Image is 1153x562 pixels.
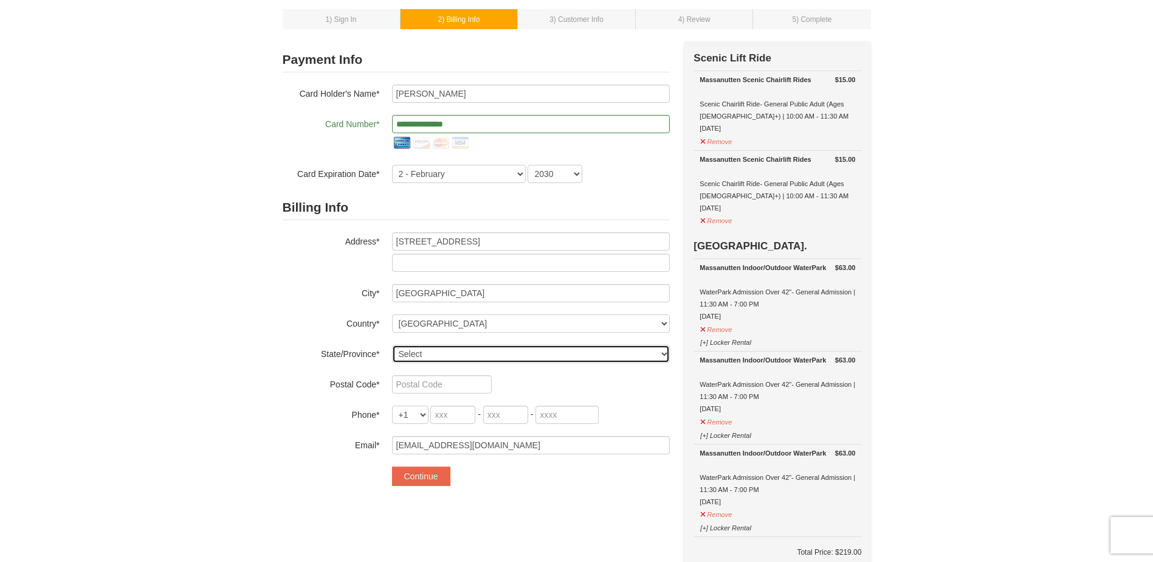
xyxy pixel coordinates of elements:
small: 3 [549,15,604,24]
input: Email [392,436,670,454]
label: Country* [283,314,380,330]
button: [+] Locker Rental [700,333,751,349]
small: 4 [678,15,711,24]
strong: $15.00 [835,74,856,86]
label: State/Province* [283,345,380,360]
div: Scenic Chairlift Ride- General Public Adult (Ages [DEMOGRAPHIC_DATA]+) | 10:00 AM - 11:30 AM [DATE] [700,153,855,214]
input: Postal Code [392,375,492,394]
strong: Scenic Lift Ride [694,52,771,64]
div: Massanutten Indoor/Outdoor WaterPark [700,262,855,274]
input: City [392,284,670,302]
label: Address* [283,232,380,248]
button: Remove [700,321,732,336]
strong: $15.00 [835,153,856,165]
span: ) Billing Info [442,15,480,24]
div: WaterPark Admission Over 42"- General Admission | 11:30 AM - 7:00 PM [DATE] [700,447,855,508]
img: visa.png [450,133,470,153]
label: Postal Code* [283,375,380,390]
span: ) Sign In [329,15,356,24]
img: amex.png [392,133,411,153]
strong: $63.00 [835,354,856,366]
input: xxx [430,406,475,424]
button: Remove [700,212,732,227]
label: Card Expiration Date* [283,165,380,180]
button: [+] Locker Rental [700,426,751,442]
span: - [531,409,534,419]
label: Card Number* [283,115,380,130]
input: Billing Info [392,232,670,251]
button: Continue [392,467,450,486]
strong: $63.00 [835,262,856,274]
h2: Billing Info [283,195,670,220]
label: City* [283,284,380,299]
input: Card Holder Name [392,85,670,103]
img: mastercard.png [431,133,450,153]
button: Remove [700,133,732,148]
label: Email* [283,436,380,451]
div: Massanutten Scenic Chairlift Rides [700,74,855,86]
div: Massanutten Indoor/Outdoor WaterPark [700,447,855,459]
small: 2 [438,15,480,24]
button: Remove [700,413,732,428]
button: [+] Locker Rental [700,519,751,534]
h6: Total Price: $219.00 [694,546,861,558]
strong: [GEOGRAPHIC_DATA]. [694,240,807,252]
small: 1 [326,15,357,24]
span: ) Review [682,15,710,24]
span: - [478,409,481,419]
div: Massanutten Indoor/Outdoor WaterPark [700,354,855,366]
label: Phone* [283,406,380,421]
strong: $63.00 [835,447,856,459]
span: ) Customer Info [554,15,604,24]
input: xxx [483,406,528,424]
div: Massanutten Scenic Chairlift Rides [700,153,855,165]
span: ) Complete [796,15,831,24]
div: WaterPark Admission Over 42"- General Admission | 11:30 AM - 7:00 PM [DATE] [700,354,855,415]
div: WaterPark Admission Over 42"- General Admission | 11:30 AM - 7:00 PM [DATE] [700,262,855,322]
button: Remove [700,505,732,521]
div: Scenic Chairlift Ride- General Public Adult (Ages [DEMOGRAPHIC_DATA]+) | 10:00 AM - 11:30 AM [DATE] [700,74,855,134]
h2: Payment Info [283,47,670,72]
small: 5 [793,15,832,24]
input: xxxx [535,406,599,424]
label: Card Holder's Name* [283,85,380,100]
img: discover.png [411,133,431,153]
